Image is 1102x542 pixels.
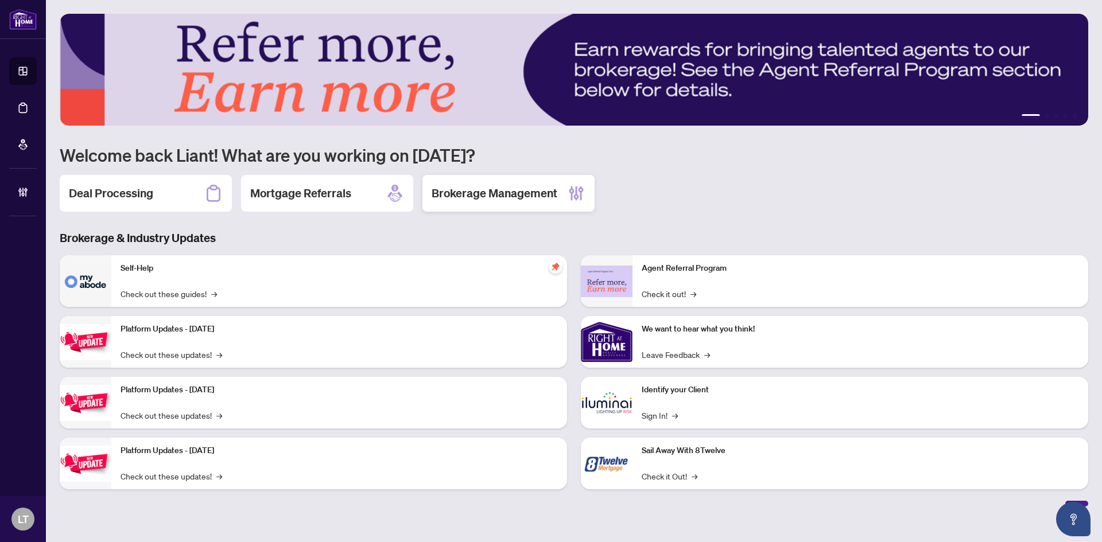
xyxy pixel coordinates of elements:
[642,384,1079,396] p: Identify your Client
[642,348,710,361] a: Leave Feedback→
[121,262,558,275] p: Self-Help
[121,287,217,300] a: Check out these guides!→
[642,262,1079,275] p: Agent Referral Program
[672,409,678,422] span: →
[581,316,633,368] img: We want to hear what you think!
[581,377,633,428] img: Identify your Client
[1056,502,1091,536] button: Open asap
[250,185,351,201] h2: Mortgage Referrals
[60,255,111,307] img: Self-Help
[1022,114,1040,119] button: 1
[60,385,111,421] img: Platform Updates - July 8, 2025
[1045,114,1049,119] button: 2
[121,348,222,361] a: Check out these updates!→
[60,144,1088,166] h1: Welcome back Liant! What are you working on [DATE]?
[704,348,710,361] span: →
[121,470,222,482] a: Check out these updates!→
[216,409,222,422] span: →
[60,14,1088,126] img: Slide 0
[690,287,696,300] span: →
[211,287,217,300] span: →
[692,470,697,482] span: →
[549,260,562,274] span: pushpin
[581,266,633,297] img: Agent Referral Program
[642,287,696,300] a: Check it out!→
[1063,114,1068,119] button: 4
[216,470,222,482] span: →
[9,9,37,30] img: logo
[121,409,222,422] a: Check out these updates!→
[69,185,153,201] h2: Deal Processing
[121,384,558,396] p: Platform Updates - [DATE]
[432,185,557,201] h2: Brokerage Management
[642,444,1079,457] p: Sail Away With 8Twelve
[1072,114,1077,119] button: 5
[642,470,697,482] a: Check it Out!→
[18,511,29,527] span: LT
[642,409,678,422] a: Sign In!→
[60,324,111,360] img: Platform Updates - July 21, 2025
[642,323,1079,336] p: We want to hear what you think!
[121,444,558,457] p: Platform Updates - [DATE]
[121,323,558,336] p: Platform Updates - [DATE]
[60,446,111,482] img: Platform Updates - June 23, 2025
[1054,114,1058,119] button: 3
[216,348,222,361] span: →
[60,230,1088,246] h3: Brokerage & Industry Updates
[581,438,633,489] img: Sail Away With 8Twelve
